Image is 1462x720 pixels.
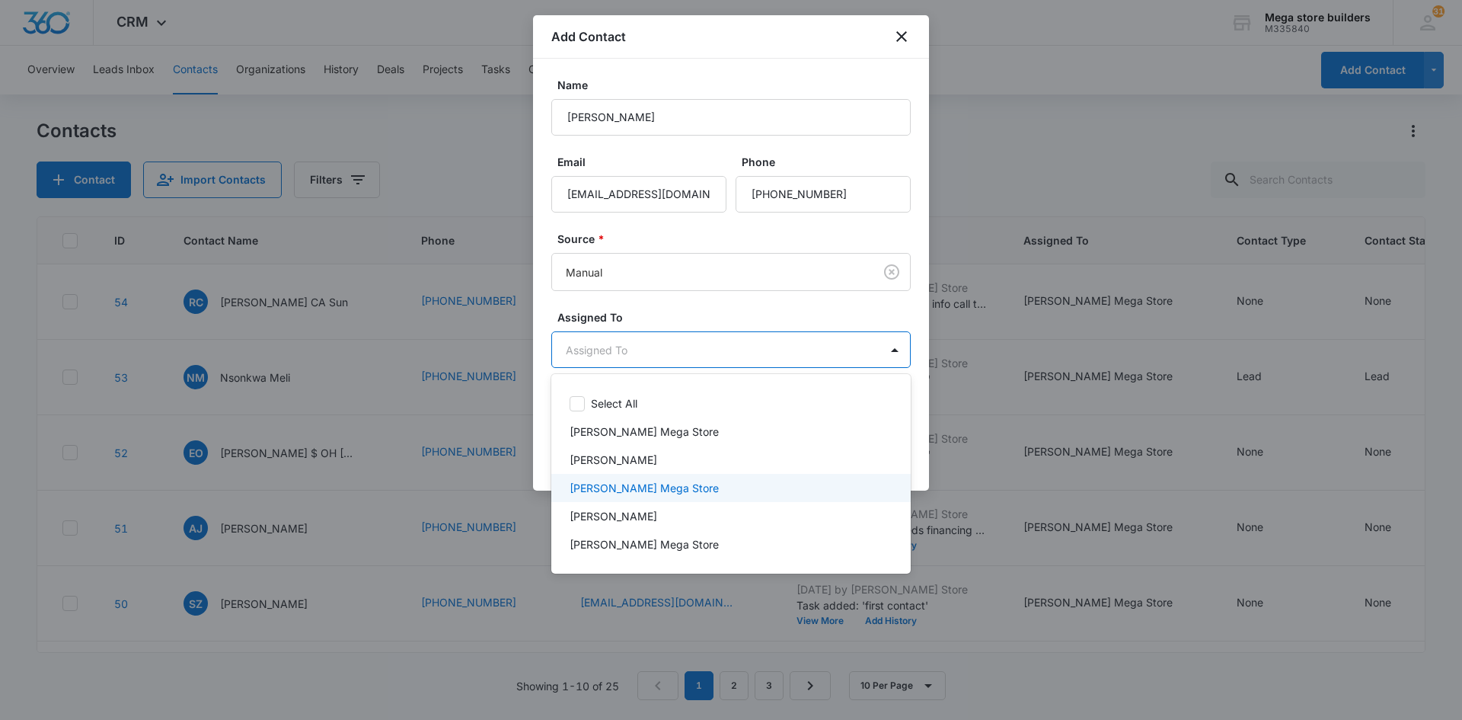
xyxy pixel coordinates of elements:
p: [PERSON_NAME] Mega Store [570,480,719,496]
p: [PERSON_NAME] Mega Store [570,536,719,552]
p: [PERSON_NAME] Mega Store [570,424,719,440]
p: [PERSON_NAME] [570,452,657,468]
p: [PERSON_NAME] [570,508,657,524]
p: Select All [591,395,637,411]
